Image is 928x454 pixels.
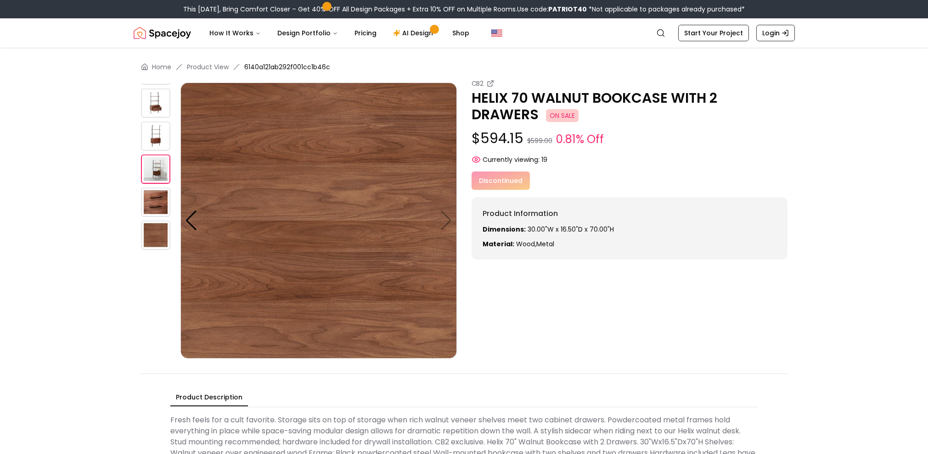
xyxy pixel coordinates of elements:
[483,225,776,234] p: 30.00"W x 16.50"D x 70.00"H
[483,239,514,249] strong: Material:
[187,62,229,72] li: Product View
[386,24,443,42] a: AI Design
[141,62,787,72] nav: breadcrumb
[141,55,170,85] img: https://storage.googleapis.com/spacejoy-main/assets/6140a121ab292f001cc1b46c/product_2_clc22chld9nb
[134,24,191,42] a: Spacejoy
[756,25,795,41] a: Login
[516,239,554,249] span: wood,metal
[134,18,795,48] nav: Global
[141,122,170,151] img: https://storage.googleapis.com/spacejoy-main/assets/6140a121ab292f001cc1b46c/product_4_g04584o2c5d9
[548,5,587,14] b: PATRIOT40
[483,208,776,219] h6: Product Information
[445,24,477,42] a: Shop
[170,389,248,406] button: Product Description
[491,28,502,39] img: United States
[141,221,170,250] img: https://storage.googleapis.com/spacejoy-main/assets/6140a121ab292f001cc1b46c/product_7_pg2h0o498ia
[202,24,268,42] button: How It Works
[546,109,579,122] span: ON SALE
[183,5,745,14] div: This [DATE], Bring Comfort Closer – Get 40% OFF All Design Packages + Extra 10% OFF on Multiple R...
[556,131,604,148] small: 0.81% Off
[472,79,484,88] small: CB2
[202,24,477,42] nav: Main
[141,155,170,184] img: https://storage.googleapis.com/spacejoy-main/assets/6140a121ab292f001cc1b46c/product_5_nkj4go9i8j79
[152,62,171,72] a: Home
[472,90,787,123] p: HELIX 70 WALNUT BOOKCASE WITH 2 DRAWERS
[541,155,547,164] span: 19
[517,5,587,14] span: Use code:
[678,25,749,41] a: Start Your Project
[244,62,330,72] span: 6140a121ab292f001cc1b46c
[270,24,345,42] button: Design Portfolio
[180,83,457,359] img: https://storage.googleapis.com/spacejoy-main/assets/6140a121ab292f001cc1b46c/product_7_pg2h0o498ia
[347,24,384,42] a: Pricing
[483,225,526,234] strong: Dimensions:
[141,188,170,217] img: https://storage.googleapis.com/spacejoy-main/assets/6140a121ab292f001cc1b46c/product_6_nh6n5c54m9b
[483,155,540,164] span: Currently viewing:
[472,130,787,148] p: $594.15
[141,89,170,118] img: https://storage.googleapis.com/spacejoy-main/assets/6140a121ab292f001cc1b46c/product_3_c16kneekjpd9
[134,24,191,42] img: Spacejoy Logo
[587,5,745,14] span: *Not applicable to packages already purchased*
[527,136,552,145] small: $599.00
